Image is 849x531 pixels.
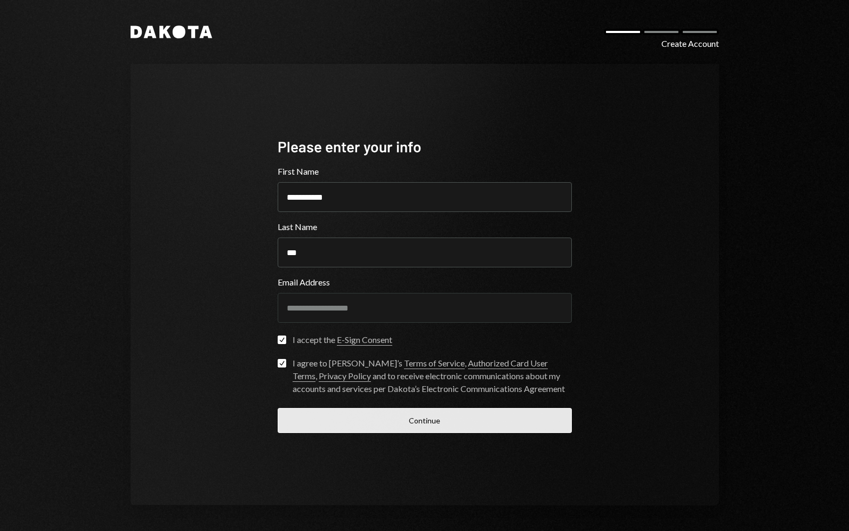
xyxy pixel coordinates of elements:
label: Last Name [278,220,572,233]
a: Authorized Card User Terms [293,358,548,382]
label: Email Address [278,276,572,289]
button: I accept the E-Sign Consent [278,336,286,344]
a: Privacy Policy [319,371,371,382]
a: Terms of Service [404,358,465,369]
div: I agree to [PERSON_NAME]’s , , and to receive electronic communications about my accounts and ser... [293,357,572,395]
div: Create Account [661,37,719,50]
button: I agree to [PERSON_NAME]’s Terms of Service, Authorized Card User Terms, Privacy Policy and to re... [278,359,286,367]
div: I accept the [293,333,392,346]
button: Continue [278,408,572,433]
a: E-Sign Consent [337,334,392,346]
label: First Name [278,165,572,178]
div: Please enter your info [278,136,572,157]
